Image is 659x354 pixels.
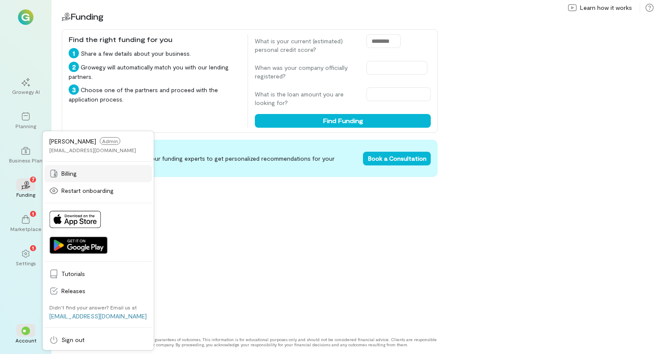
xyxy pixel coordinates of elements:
div: Business Plan [9,157,42,164]
a: Sign out [44,331,152,348]
div: Growegy AI [12,88,40,95]
div: Share a few details about your business. [69,48,241,58]
a: Billing [44,165,152,182]
span: [PERSON_NAME] [49,138,96,145]
span: Book a Consultation [368,155,426,162]
a: Marketplace [10,208,41,239]
a: Planning [10,105,41,136]
div: Didn’t find your answer? Email us at [49,304,137,311]
img: Download on App Store [49,211,101,228]
div: 2 [69,62,79,72]
a: Releases [44,282,152,300]
div: Funding [16,191,35,198]
button: Book a Consultation [363,152,431,165]
div: Planning [15,123,36,129]
a: Funding [10,174,41,205]
div: 3 [69,84,79,95]
label: When was your company officially registered? [255,63,358,81]
span: Sign out [61,336,147,344]
div: Growegy will automatically match you with our lending partners. [69,62,241,81]
span: Restart onboarding [61,186,147,195]
div: Marketplace [10,225,42,232]
a: Settings [10,243,41,273]
button: Find Funding [255,114,431,128]
span: 7 [32,175,35,183]
div: 1 [69,48,79,58]
div: Not sure where to start? Book a free consultation with our funding experts to get personalized re... [62,140,438,177]
span: 1 [32,244,34,252]
div: [EMAIL_ADDRESS][DOMAIN_NAME] [49,147,136,153]
a: Restart onboarding [44,182,152,199]
span: 1 [32,210,34,217]
div: Choose one of the partners and proceed with the application process. [69,84,241,104]
div: Find the right funding for you [69,34,241,45]
span: Admin [100,137,120,145]
span: Funding [70,11,103,21]
a: [EMAIL_ADDRESS][DOMAIN_NAME] [49,312,147,320]
span: Releases [61,287,147,295]
label: What is the loan amount you are looking for? [255,90,358,107]
span: Billing [61,169,147,178]
img: Get it on Google Play [49,237,107,254]
a: Growegy AI [10,71,41,102]
a: Business Plan [10,140,41,171]
a: Tutorials [44,265,152,282]
label: What is your current (estimated) personal credit score? [255,37,358,54]
div: Account [15,337,36,344]
div: Disclaimer: Results may vary, and there are no guarantees of outcomes. This information is for ed... [62,337,438,347]
div: Settings [16,260,36,267]
span: Tutorials [61,270,147,278]
span: Learn how it works [580,3,632,12]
